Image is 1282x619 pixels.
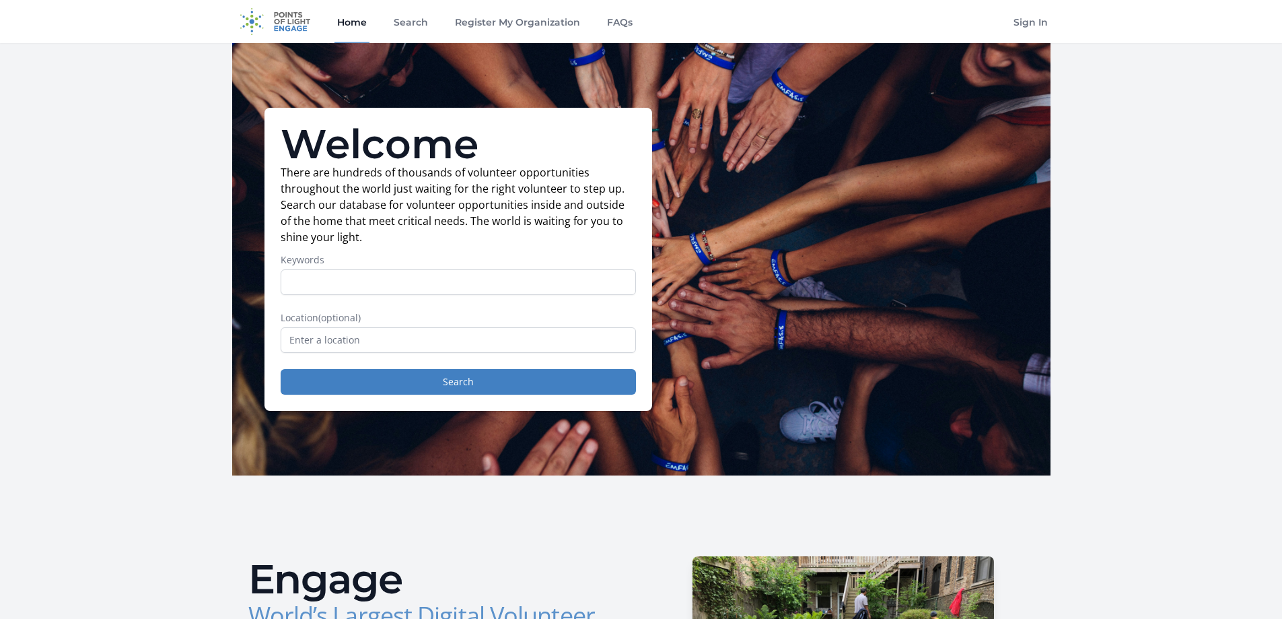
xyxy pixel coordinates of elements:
[281,253,636,267] label: Keywords
[281,124,636,164] h1: Welcome
[318,311,361,324] span: (optional)
[248,559,631,599] h2: Engage
[281,369,636,395] button: Search
[281,311,636,325] label: Location
[281,164,636,245] p: There are hundreds of thousands of volunteer opportunities throughout the world just waiting for ...
[281,327,636,353] input: Enter a location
